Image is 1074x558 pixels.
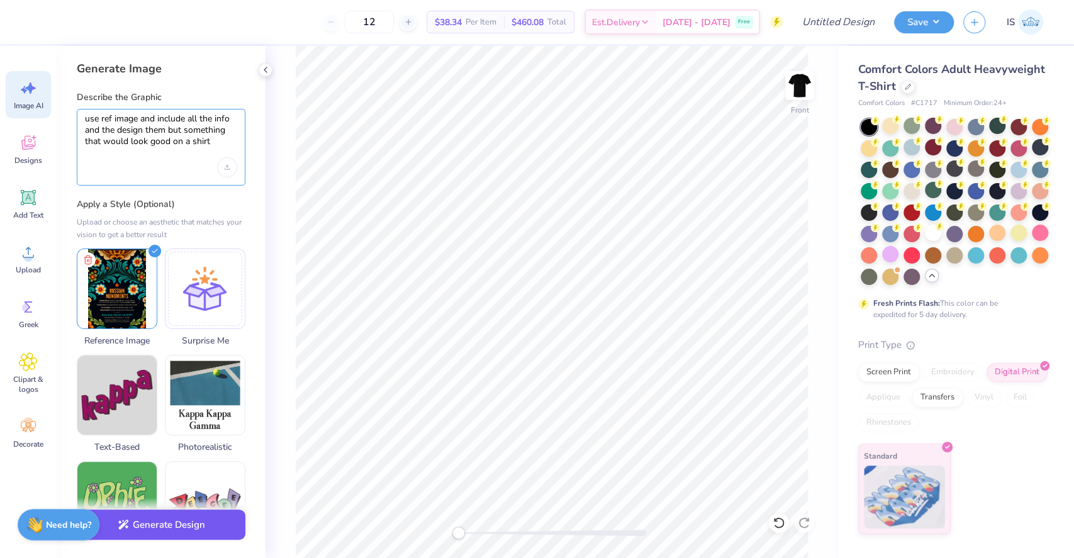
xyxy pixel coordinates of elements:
div: Upload image [217,157,237,177]
span: Designs [14,155,42,165]
span: Per Item [466,16,496,29]
img: Front [787,73,812,98]
span: Free [738,18,750,26]
span: Comfort Colors Adult Heavyweight T-Shirt [858,62,1045,94]
input: – – [345,11,394,33]
span: Est. Delivery [592,16,640,29]
span: $38.34 [435,16,462,29]
input: Untitled Design [792,9,885,35]
div: Embroidery [923,363,983,382]
span: Reference Image [77,334,157,347]
span: Total [547,16,566,29]
div: Rhinestones [858,413,919,432]
div: Applique [858,388,909,407]
div: Transfers [912,388,963,407]
img: 60s & 70s [77,462,157,541]
img: Photorealistic [165,355,245,435]
span: Decorate [13,439,43,449]
span: Text-Based [77,440,157,454]
span: Photorealistic [165,440,245,454]
span: $460.08 [512,16,544,29]
span: Clipart & logos [8,374,49,394]
label: Apply a Style (Optional) [77,198,245,211]
button: Save [894,11,954,33]
a: IS [1001,9,1049,35]
label: Describe the Graphic [77,91,245,104]
div: Print Type [858,338,1049,352]
div: Foil [1005,388,1035,407]
img: Isaiah Swanson [1018,9,1043,35]
img: Upload reference [77,249,157,328]
span: Standard [864,449,897,462]
img: Text-Based [77,355,157,435]
strong: Need help? [46,519,91,531]
span: # C1717 [911,98,937,109]
span: Minimum Order: 24 + [944,98,1007,109]
div: Vinyl [966,388,1002,407]
div: Accessibility label [452,527,465,539]
div: Generate Image [77,61,245,76]
span: Upload [16,265,41,275]
img: 80s & 90s [165,462,245,541]
span: Comfort Colors [858,98,905,109]
span: Greek [19,320,38,330]
span: Image AI [14,101,43,111]
div: Upload or choose an aesthetic that matches your vision to get a better result [77,216,245,241]
span: IS [1007,15,1015,30]
span: Surprise Me [165,334,245,347]
strong: Fresh Prints Flash: [873,298,940,308]
div: Digital Print [987,363,1048,382]
div: Screen Print [858,363,919,382]
button: Generate Design [77,510,245,540]
div: Front [791,104,809,116]
img: Standard [864,466,945,528]
div: This color can be expedited for 5 day delivery. [873,298,1028,320]
span: Add Text [13,210,43,220]
textarea: use ref image and include all the info and the design them but something that would look good on ... [85,113,237,148]
span: [DATE] - [DATE] [663,16,730,29]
